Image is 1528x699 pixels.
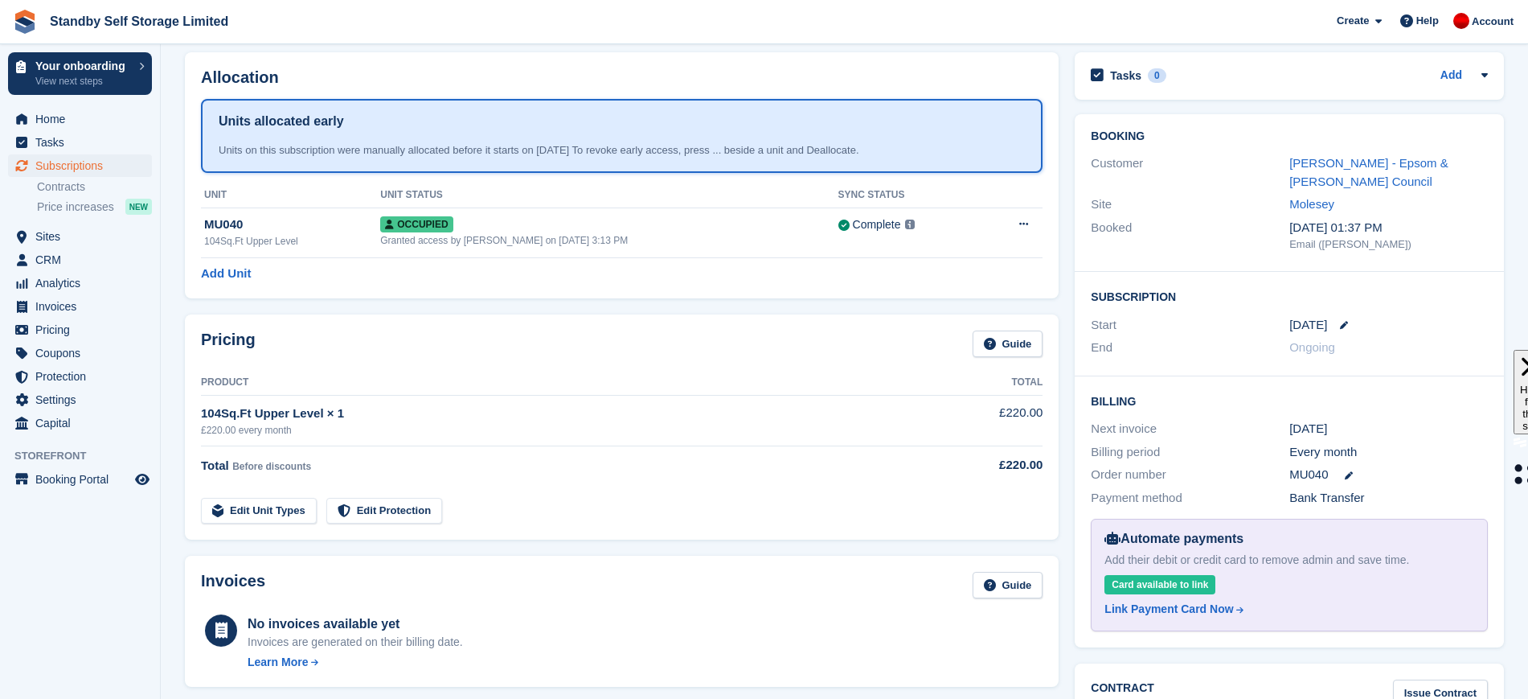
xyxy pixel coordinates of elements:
[201,370,914,396] th: Product
[8,389,152,411] a: menu
[1289,340,1335,354] span: Ongoing
[201,405,914,423] div: 104Sq.Ft Upper Level × 1
[35,249,132,271] span: CRM
[204,216,380,234] div: MU040
[1091,443,1289,462] div: Billing period
[905,220,915,229] img: icon-info-grey-7440780725fd019a000dd9b08b2336e03edf1995a4989e88bcd33f0948082b44.svg
[1104,552,1474,569] div: Add their debit or credit card to remove admin and save time.
[35,295,132,318] span: Invoices
[8,468,152,491] a: menu
[380,183,838,208] th: Unit Status
[914,370,1043,396] th: Total
[201,68,1043,87] h2: Allocation
[973,331,1043,357] a: Guide
[380,216,453,232] span: Occupied
[35,131,132,154] span: Tasks
[1091,316,1289,335] div: Start
[35,365,132,388] span: Protection
[8,272,152,294] a: menu
[248,634,463,651] div: Invoices are generated on their billing date.
[8,319,152,341] a: menu
[35,389,132,411] span: Settings
[8,295,152,318] a: menu
[8,108,152,130] a: menu
[35,108,132,130] span: Home
[37,179,152,195] a: Contracts
[201,423,914,438] div: £220.00 every month
[8,225,152,248] a: menu
[1104,529,1474,549] div: Automate payments
[1289,420,1488,438] div: [DATE]
[37,198,152,216] a: Price increases NEW
[1091,219,1289,253] div: Booked
[1289,489,1488,508] div: Bank Transfer
[1091,288,1488,304] h2: Subscription
[1453,13,1469,29] img: Aaron Winter
[914,456,1043,475] div: £220.00
[838,183,981,208] th: Sync Status
[201,572,265,598] h2: Invoices
[1289,197,1334,211] a: Molesey
[326,498,442,524] a: Edit Protection
[8,342,152,364] a: menu
[13,10,37,34] img: stora-icon-8386f47178a22dfd0bd8f6a31ec36ba5ce8667c1dd55bd0f319d3a0aa187defe.svg
[204,234,380,249] div: 104Sq.Ft Upper Level
[1289,156,1448,188] a: [PERSON_NAME] - Epsom & [PERSON_NAME] Council
[35,468,132,491] span: Booking Portal
[1472,14,1514,30] span: Account
[133,470,152,489] a: Preview store
[35,272,132,294] span: Analytics
[125,199,152,215] div: NEW
[380,233,838,248] div: Granted access by [PERSON_NAME] on [DATE] 3:13 PM
[8,52,152,95] a: Your onboarding View next steps
[232,461,311,472] span: Before discounts
[1148,68,1166,83] div: 0
[1091,130,1488,143] h2: Booking
[1104,601,1233,618] div: Link Payment Card Now
[35,225,132,248] span: Sites
[1091,195,1289,214] div: Site
[219,142,1025,158] div: Units on this subscription were manually allocated before it starts on [DATE] To revoke early acc...
[8,249,152,271] a: menu
[973,572,1043,598] a: Guide
[8,412,152,434] a: menu
[201,331,256,357] h2: Pricing
[37,199,114,215] span: Price increases
[35,342,132,364] span: Coupons
[8,154,152,177] a: menu
[1091,489,1289,508] div: Payment method
[35,154,132,177] span: Subscriptions
[1440,67,1462,85] a: Add
[1416,13,1439,29] span: Help
[35,319,132,341] span: Pricing
[1337,13,1369,29] span: Create
[248,615,463,634] div: No invoices available yet
[1091,466,1289,484] div: Order number
[1289,316,1327,335] time: 2025-10-01 00:00:00 UTC
[1289,466,1328,484] span: MU040
[1289,219,1488,237] div: [DATE] 01:37 PM
[35,74,131,88] p: View next steps
[201,183,380,208] th: Unit
[1091,393,1488,409] h2: Billing
[1110,68,1141,83] h2: Tasks
[8,365,152,388] a: menu
[914,395,1043,446] td: £220.00
[1091,420,1289,438] div: Next invoice
[248,654,308,671] div: Learn More
[1289,443,1488,462] div: Every month
[219,112,344,131] h1: Units allocated early
[853,216,901,233] div: Complete
[35,60,131,72] p: Your onboarding
[8,131,152,154] a: menu
[201,458,229,472] span: Total
[1091,154,1289,191] div: Customer
[1091,339,1289,357] div: End
[248,654,463,671] a: Learn More
[201,498,317,524] a: Edit Unit Types
[14,448,160,464] span: Storefront
[1104,601,1468,618] a: Link Payment Card Now
[1289,236,1488,253] div: Email ([PERSON_NAME])
[43,8,235,35] a: Standby Self Storage Limited
[201,265,251,283] a: Add Unit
